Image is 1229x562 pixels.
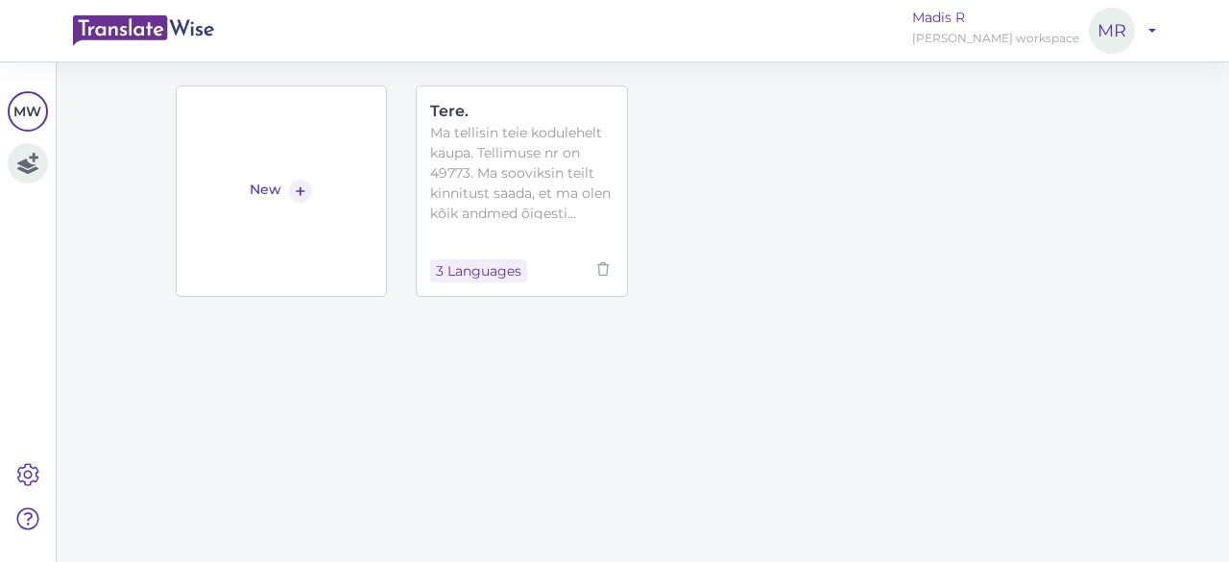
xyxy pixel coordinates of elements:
a: Madis R[PERSON_NAME] workspaceMR [912,8,1156,54]
div: Ma tellisin teie kodulehelt kaupa. Tellimuse nr on 49773. Ma sooviksin teilt kinnitust saada, et ... [430,123,614,219]
div: 3 Languages [430,259,527,282]
div: New [250,180,281,203]
p: Madis R [912,8,1079,28]
a: New+ [176,86,388,297]
span: [PERSON_NAME] workspace [912,31,1079,45]
a: MW [8,91,48,132]
div: + [289,180,312,203]
img: main-logo.d08478e9.svg [73,15,214,46]
div: Tere. [430,100,614,123]
span: MR [1089,8,1135,54]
